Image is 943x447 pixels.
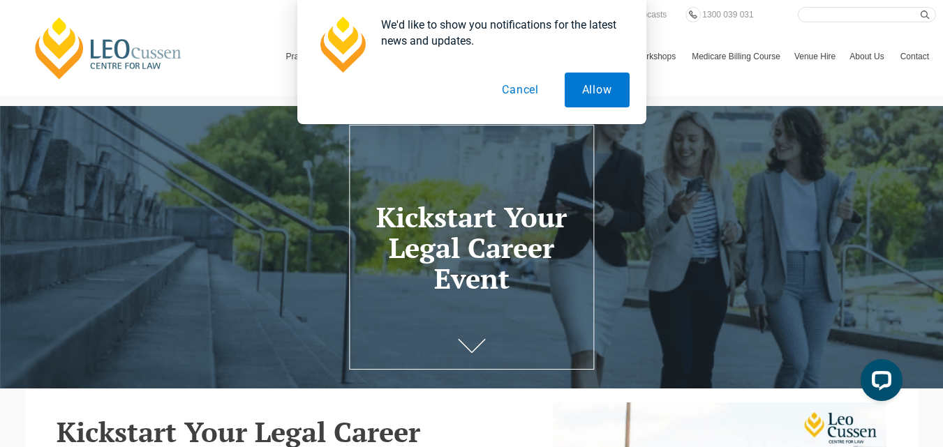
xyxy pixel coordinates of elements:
img: notification icon [314,17,370,73]
iframe: LiveChat chat widget [849,354,908,412]
button: Cancel [484,73,556,107]
button: Allow [565,73,630,107]
div: We'd like to show you notifications for the latest news and updates. [370,17,630,49]
h1: Kickstart Your Legal Career Event [358,202,584,294]
h2: Kickstart Your Legal Career [57,416,533,447]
